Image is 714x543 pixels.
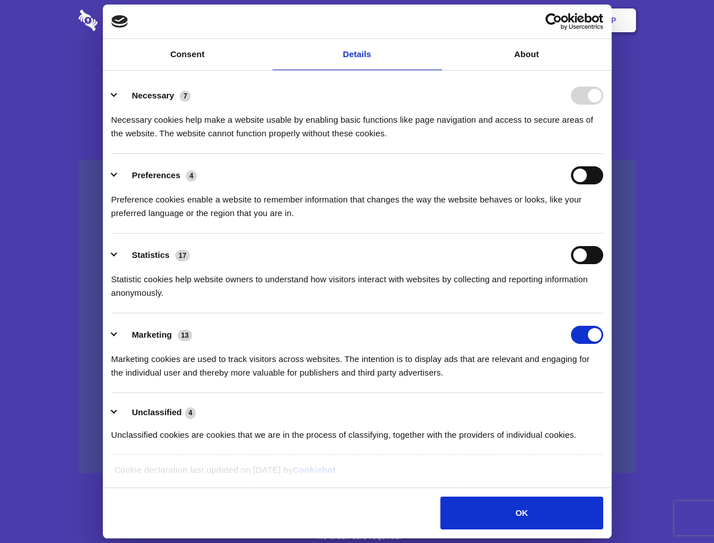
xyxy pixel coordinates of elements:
div: Cookie declaration last updated on [DATE] by [106,463,608,485]
button: OK [440,497,603,529]
label: Preferences [132,170,180,180]
span: 7 [180,90,191,102]
img: logo [111,15,128,28]
h4: Auto-redaction of sensitive data, encrypted data sharing and self-destructing private chats. Shar... [79,103,636,140]
span: 4 [186,170,197,182]
label: Statistics [132,250,170,260]
button: Preferences (4) [111,166,204,184]
button: Statistics (17) [111,246,197,264]
div: Preference cookies enable a website to remember information that changes the way the website beha... [111,184,603,220]
h1: Eliminate Slack Data Loss. [79,51,636,92]
a: Details [272,39,442,70]
div: Marketing cookies are used to track visitors across websites. The intention is to display ads tha... [111,344,603,380]
span: 13 [178,330,192,341]
span: 17 [175,250,190,261]
button: Marketing (13) [111,326,200,344]
a: Consent [103,39,272,70]
a: Contact [458,3,510,38]
div: Statistic cookies help website owners to understand how visitors interact with websites by collec... [111,264,603,300]
a: Login [513,3,562,38]
label: Necessary [132,90,174,100]
label: Marketing [132,330,172,339]
a: Wistia video thumbnail [79,160,636,473]
a: About [442,39,612,70]
div: Necessary cookies help make a website usable by enabling basic functions like page navigation and... [111,105,603,140]
a: Pricing [332,3,381,38]
a: Cookiebot [293,465,336,475]
button: Unclassified (4) [111,406,203,420]
span: 4 [185,407,196,419]
div: Unclassified cookies are cookies that we are in the process of classifying, together with the pro... [111,420,603,442]
a: Usercentrics Cookiebot - opens in a new window [504,13,603,30]
button: Necessary (7) [111,87,198,105]
img: logo-wordmark-white-trans-d4663122ce5f474addd5e946df7df03e33cb6a1c49d2221995e7729f52c070b2.svg [79,10,175,31]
